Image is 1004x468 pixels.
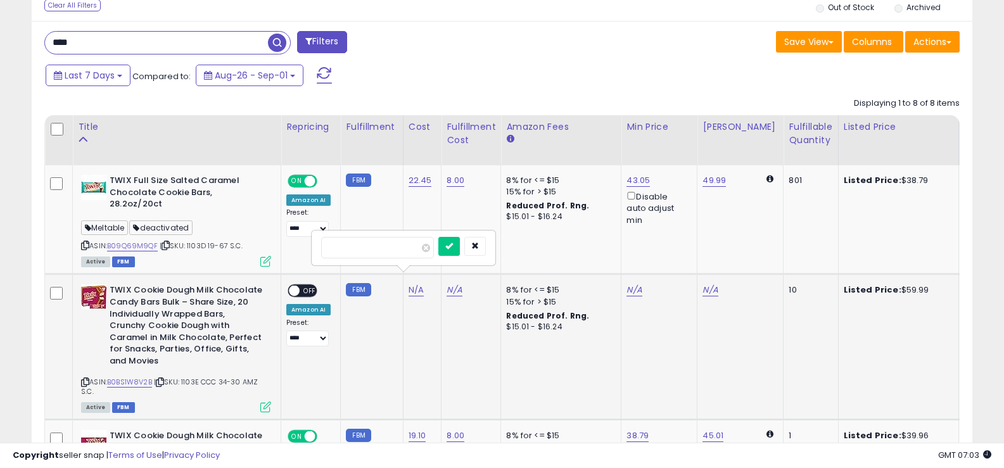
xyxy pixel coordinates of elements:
[286,194,331,206] div: Amazon AI
[286,304,331,315] div: Amazon AI
[81,430,106,455] img: 51KdTWDS5gL._SL40_.jpg
[506,310,589,321] b: Reduced Prof. Rng.
[506,120,616,134] div: Amazon Fees
[905,31,960,53] button: Actions
[844,120,953,134] div: Listed Price
[81,256,110,267] span: All listings currently available for purchase on Amazon
[286,319,331,347] div: Preset:
[81,220,128,235] span: Meltable
[776,31,842,53] button: Save View
[844,175,949,186] div: $38.79
[346,120,397,134] div: Fulfillment
[447,120,495,147] div: Fulfillment Cost
[81,377,258,396] span: | SKU: 1103E CCC 34-30 AMZ S.C.
[626,429,649,442] a: 38.79
[506,212,611,222] div: $15.01 - $16.24
[852,35,892,48] span: Columns
[110,430,264,457] b: TWIX Cookie Dough Milk Chocolate Bars, 1.36 oz (Pack of 20)
[65,69,115,82] span: Last 7 Days
[46,65,130,86] button: Last 7 Days
[164,449,220,461] a: Privacy Policy
[297,31,346,53] button: Filters
[110,175,264,213] b: TWIX Full Size Salted Caramel Chocolate Cookie Bars, 28.2oz/20ct
[828,2,874,13] label: Out of Stock
[289,176,305,187] span: ON
[506,322,611,332] div: $15.01 - $16.24
[132,70,191,82] span: Compared to:
[844,430,949,441] div: $39.96
[702,120,778,134] div: [PERSON_NAME]
[844,429,901,441] b: Listed Price:
[854,98,960,110] div: Displaying 1 to 8 of 8 items
[107,377,152,388] a: B0BS1W8V2B
[215,69,288,82] span: Aug-26 - Sep-01
[110,284,264,370] b: TWIX Cookie Dough Milk Chocolate Candy Bars Bulk – Share Size, 20 Individually Wrapped Bars, Crun...
[906,2,941,13] label: Archived
[626,174,650,187] a: 43.05
[346,174,371,187] small: FBM
[112,256,135,267] span: FBM
[702,284,718,296] a: N/A
[506,296,611,308] div: 15% for > $15
[129,220,193,235] span: deactivated
[107,241,158,251] a: B09Q69M9QF
[300,286,320,296] span: OFF
[78,120,276,134] div: Title
[160,241,243,251] span: | SKU: 1103D 19-67 S.C.
[789,175,828,186] div: 801
[626,189,687,226] div: Disable auto adjust min
[315,176,336,187] span: OFF
[409,174,432,187] a: 22.45
[789,120,832,147] div: Fulfillable Quantity
[13,450,220,462] div: seller snap | |
[789,430,828,441] div: 1
[196,65,303,86] button: Aug-26 - Sep-01
[81,175,271,265] div: ASIN:
[81,284,271,411] div: ASIN:
[409,284,424,296] a: N/A
[81,175,106,200] img: 41GjjQobHFL._SL40_.jpg
[346,429,371,442] small: FBM
[506,430,611,441] div: 8% for <= $15
[447,174,464,187] a: 8.00
[938,449,991,461] span: 2025-09-9 07:03 GMT
[81,402,110,413] span: All listings currently available for purchase on Amazon
[346,283,371,296] small: FBM
[81,284,106,310] img: 51vl3i9d5pL._SL40_.jpg
[506,186,611,198] div: 15% for > $15
[844,284,901,296] b: Listed Price:
[409,429,426,442] a: 19.10
[844,31,903,53] button: Columns
[286,120,335,134] div: Repricing
[626,120,692,134] div: Min Price
[844,284,949,296] div: $59.99
[844,174,901,186] b: Listed Price:
[409,120,436,134] div: Cost
[702,429,723,442] a: 45.01
[506,134,514,145] small: Amazon Fees.
[112,402,135,413] span: FBM
[506,284,611,296] div: 8% for <= $15
[13,449,59,461] strong: Copyright
[702,174,726,187] a: 49.99
[506,200,589,211] b: Reduced Prof. Rng.
[626,284,642,296] a: N/A
[286,208,331,237] div: Preset:
[789,284,828,296] div: 10
[447,429,464,442] a: 8.00
[108,449,162,461] a: Terms of Use
[506,175,611,186] div: 8% for <= $15
[447,284,462,296] a: N/A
